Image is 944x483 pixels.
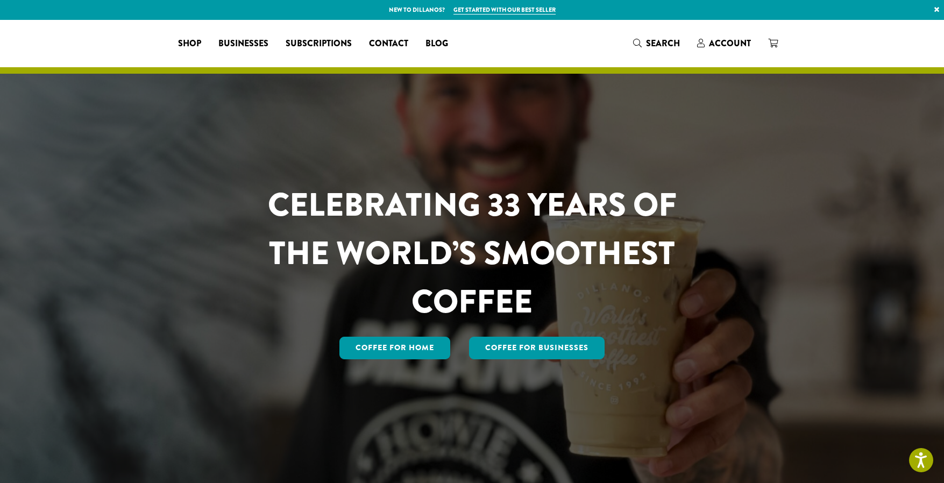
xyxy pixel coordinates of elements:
a: Search [624,34,689,52]
span: Subscriptions [286,37,352,51]
a: Shop [169,35,210,52]
span: Search [646,37,680,49]
span: Blog [425,37,448,51]
span: Businesses [218,37,268,51]
span: Account [709,37,751,49]
h1: CELEBRATING 33 YEARS OF THE WORLD’S SMOOTHEST COFFEE [236,181,708,326]
a: Coffee for Home [339,337,450,359]
span: Shop [178,37,201,51]
a: Coffee For Businesses [469,337,605,359]
a: Get started with our best seller [453,5,556,15]
span: Contact [369,37,408,51]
